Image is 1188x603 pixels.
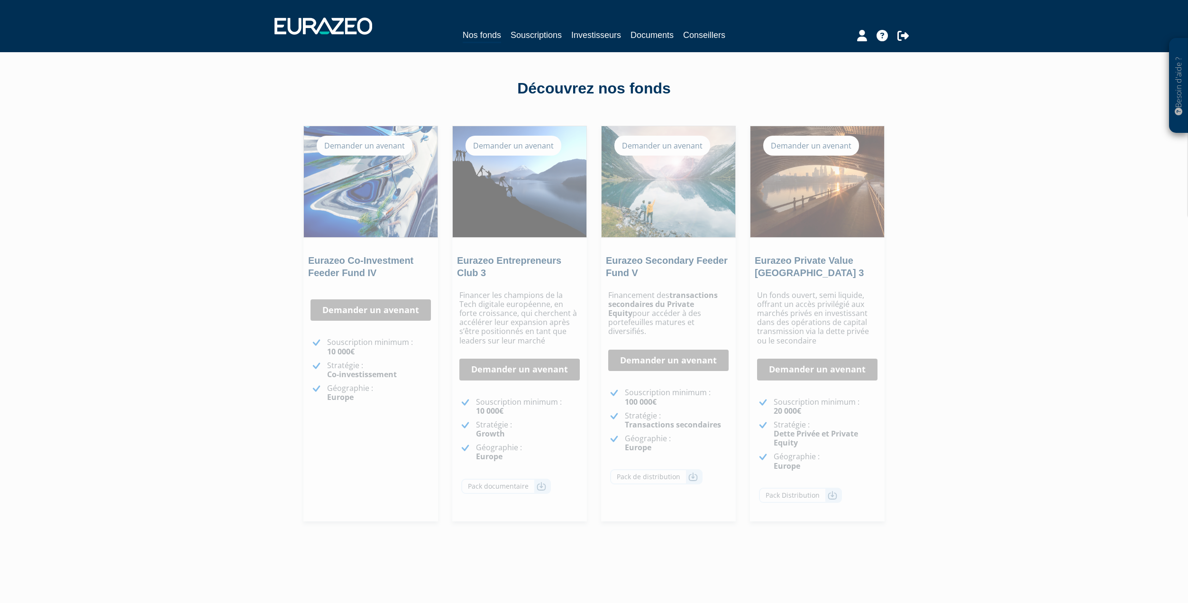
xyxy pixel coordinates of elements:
[759,488,842,503] a: Pack Distribution
[571,28,621,42] a: Investisseurs
[461,479,551,494] a: Pack documentaire
[457,255,561,278] a: Eurazeo Entrepreneurs Club 3
[608,290,718,318] strong: transactions secondaires du Private Equity
[327,338,431,356] p: Souscription minimum :
[304,126,438,237] img: Eurazeo Co-Investment Feeder Fund IV
[625,388,729,406] p: Souscription minimum :
[311,299,431,321] a: Demander un avenant
[602,126,735,237] img: Eurazeo Secondary Feeder Fund V
[274,18,372,35] img: 1732889491-logotype_eurazeo_blanc_rvb.png
[774,406,801,416] strong: 20 000€
[774,428,858,448] strong: Dette Privée et Private Equity
[625,434,729,452] p: Géographie :
[774,398,877,416] p: Souscription minimum :
[614,136,710,156] div: Demander un avenant
[476,398,580,416] p: Souscription minimum :
[757,359,877,380] a: Demander un avenant
[683,28,725,42] a: Conseillers
[750,126,884,237] img: Eurazeo Private Value Europe 3
[625,442,651,453] strong: Europe
[317,136,412,156] div: Demander un avenant
[463,28,501,43] a: Nos fonds
[631,28,674,42] a: Documents
[774,452,877,470] p: Géographie :
[327,361,431,379] p: Stratégie :
[774,420,877,448] p: Stratégie :
[308,255,413,278] a: Eurazeo Co-Investment Feeder Fund IV
[466,136,561,156] div: Demander un avenant
[453,126,586,237] img: Eurazeo Entrepreneurs Club 3
[625,411,729,429] p: Stratégie :
[755,255,864,278] a: Eurazeo Private Value [GEOGRAPHIC_DATA] 3
[327,346,355,357] strong: 10 000€
[324,78,864,100] div: Découvrez nos fonds
[476,420,580,438] p: Stratégie :
[476,451,503,462] strong: Europe
[606,255,728,278] a: Eurazeo Secondary Feeder Fund V
[608,350,729,371] a: Demander un avenant
[476,406,503,416] strong: 10 000€
[625,419,721,430] strong: Transactions secondaires
[459,291,580,345] p: Financer les champions de la Tech digitale européenne, en forte croissance, qui cherchent à accél...
[327,369,397,380] strong: Co-investissement
[511,28,562,42] a: Souscriptions
[459,359,580,380] a: Demander un avenant
[774,461,800,471] strong: Europe
[625,397,657,407] strong: 100 000€
[327,384,431,402] p: Géographie :
[608,291,729,336] p: Financement des pour accéder à des portefeuilles matures et diversifiés.
[476,428,505,439] strong: Growth
[763,136,859,156] div: Demander un avenant
[327,392,354,402] strong: Europe
[476,443,580,461] p: Géographie :
[610,469,703,484] a: Pack de distribution
[1173,43,1184,129] p: Besoin d'aide ?
[757,291,877,345] p: Un fonds ouvert, semi liquide, offrant un accès privilégié aux marchés privés en investissant dan...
